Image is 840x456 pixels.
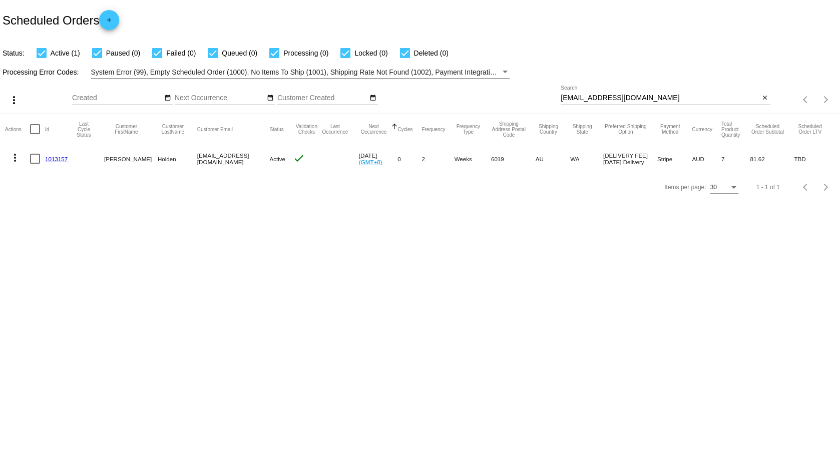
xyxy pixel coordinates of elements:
[816,90,836,110] button: Next page
[164,94,171,102] mat-icon: date_range
[3,68,79,76] span: Processing Error Codes:
[269,126,283,132] button: Change sorting for Status
[657,144,692,173] mat-cell: Stripe
[8,94,20,106] mat-icon: more_vert
[293,152,305,164] mat-icon: check
[72,94,162,102] input: Created
[197,144,270,173] mat-cell: [EMAIL_ADDRESS][DOMAIN_NAME]
[158,144,197,173] mat-cell: Holden
[354,47,387,59] span: Locked (0)
[5,114,30,144] mat-header-cell: Actions
[750,144,794,173] mat-cell: 81.62
[293,114,320,144] mat-header-cell: Validation Checks
[9,152,21,164] mat-icon: more_vert
[414,47,449,59] span: Deleted (0)
[561,94,759,102] input: Search
[359,124,389,135] button: Change sorting for NextOccurrenceUtc
[267,94,274,102] mat-icon: date_range
[51,47,80,59] span: Active (1)
[816,177,836,197] button: Next page
[455,124,482,135] button: Change sorting for FrequencyType
[397,126,412,132] button: Change sorting for Cycles
[570,144,603,173] mat-cell: WA
[761,94,768,102] mat-icon: close
[710,184,738,191] mat-select: Items per page:
[222,47,257,59] span: Queued (0)
[3,10,119,30] h2: Scheduled Orders
[710,184,717,191] span: 30
[359,159,382,165] a: (GMT+8)
[269,156,285,162] span: Active
[422,144,454,173] mat-cell: 2
[796,177,816,197] button: Previous page
[104,144,158,173] mat-cell: [PERSON_NAME]
[794,144,834,173] mat-cell: TBD
[536,124,561,135] button: Change sorting for ShippingCountry
[692,126,712,132] button: Change sorting for CurrencyIso
[359,144,398,173] mat-cell: [DATE]
[397,144,422,173] mat-cell: 0
[106,47,140,59] span: Paused (0)
[158,124,188,135] button: Change sorting for CustomerLastName
[750,124,785,135] button: Change sorting for Subtotal
[277,94,367,102] input: Customer Created
[657,124,683,135] button: Change sorting for PaymentMethod.Type
[45,156,68,162] a: 1013157
[283,47,328,59] span: Processing (0)
[45,126,49,132] button: Change sorting for Id
[570,124,594,135] button: Change sorting for ShippingState
[491,121,527,138] button: Change sorting for ShippingPostcode
[796,90,816,110] button: Previous page
[491,144,536,173] mat-cell: 6019
[369,94,376,102] mat-icon: date_range
[721,144,750,173] mat-cell: 7
[197,126,233,132] button: Change sorting for CustomerEmail
[455,144,491,173] mat-cell: Weeks
[692,144,721,173] mat-cell: AUD
[104,124,149,135] button: Change sorting for CustomerFirstName
[166,47,196,59] span: Failed (0)
[721,114,750,144] mat-header-cell: Total Product Quantity
[664,184,706,191] div: Items per page:
[536,144,570,173] mat-cell: AU
[3,49,25,57] span: Status:
[603,144,657,173] mat-cell: [DELIVERY FEE] [DATE] Delivery
[103,17,115,29] mat-icon: add
[603,124,648,135] button: Change sorting for PreferredShippingOption
[73,121,95,138] button: Change sorting for LastProcessingCycleId
[422,126,445,132] button: Change sorting for Frequency
[760,93,770,104] button: Clear
[320,124,350,135] button: Change sorting for LastOccurrenceUtc
[756,184,780,191] div: 1 - 1 of 1
[175,94,265,102] input: Next Occurrence
[91,66,510,79] mat-select: Filter by Processing Error Codes
[794,124,825,135] button: Change sorting for LifetimeValue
